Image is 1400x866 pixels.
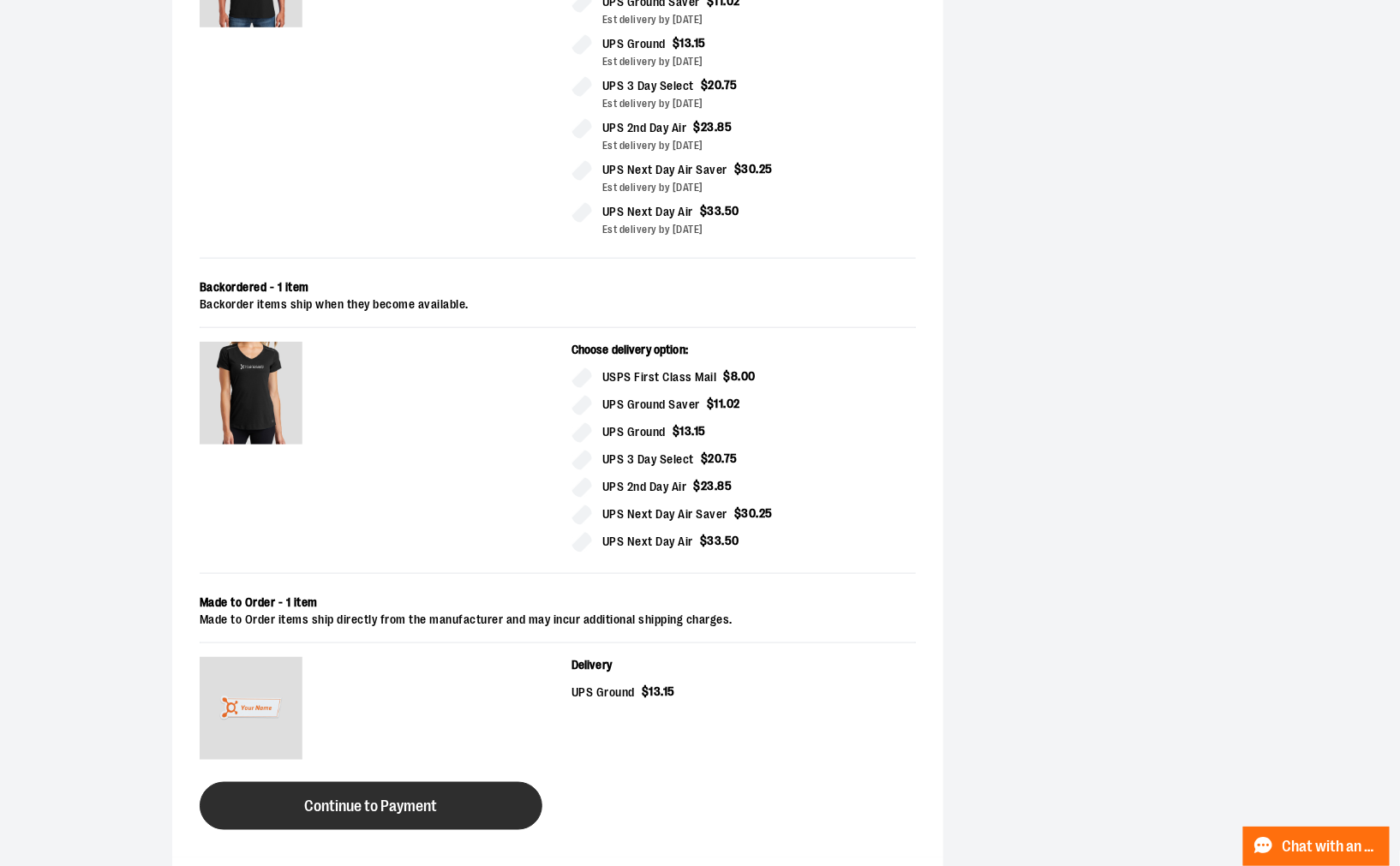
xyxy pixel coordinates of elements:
[200,279,916,296] div: Backordered - 1 item
[571,76,592,97] input: UPS 3 Day Select$20.75Est delivery by [DATE]
[200,342,302,445] img: Staff Peak V-Neck Short Sleeve Tee
[715,479,718,493] span: .
[571,34,592,55] input: UPS Ground$13.15Est delivery by [DATE]
[571,683,635,702] span: UPS Ground
[1243,827,1391,866] button: Chat with an Expert
[724,451,738,465] span: 75
[602,34,666,54] span: UPS Ground
[734,162,742,176] span: $
[602,395,700,415] span: UPS Ground Saver
[741,369,756,383] span: 00
[694,424,706,438] span: 15
[724,369,732,383] span: $
[715,397,724,410] span: 11
[571,450,592,470] input: UPS 3 Day Select$20.75
[718,120,733,134] span: 85
[742,506,757,520] span: 30
[701,120,715,134] span: 23
[673,36,680,50] span: $
[661,684,664,698] span: .
[742,162,757,176] span: 30
[701,479,715,493] span: 23
[602,450,694,469] span: UPS 3 Day Select
[708,534,722,547] span: 33
[757,162,760,176] span: .
[692,36,695,50] span: .
[680,36,692,50] span: 13
[200,782,542,830] button: Continue to Payment
[663,684,675,698] span: 15
[680,424,692,438] span: 13
[305,798,438,815] span: Continue to Payment
[602,160,727,180] span: UPS Next Day Air Saver
[571,118,592,139] input: UPS 2nd Day Air$23.85Est delivery by [DATE]
[701,451,709,465] span: $
[701,78,709,92] span: $
[571,505,592,525] input: UPS Next Day Air Saver$30.25
[200,657,302,760] img: NAME BADGE
[722,78,725,92] span: .
[200,612,916,629] div: Made to Order items ship directly from the manufacturer and may incur additional shipping charges.
[1283,839,1379,855] span: Chat with an Expert
[700,534,708,547] span: $
[602,222,916,237] div: Est delivery by [DATE]
[602,202,693,222] span: UPS Next Day Air
[694,120,702,134] span: $
[708,204,722,218] span: 33
[571,202,592,223] input: UPS Next Day Air$33.50Est delivery by [DATE]
[571,422,592,443] input: UPS Ground$13.15
[571,477,592,498] input: UPS 2nd Day Air$23.85
[673,424,680,438] span: $
[602,477,687,497] span: UPS 2nd Day Air
[759,162,773,176] span: 25
[724,78,738,92] span: 75
[724,397,727,410] span: .
[571,342,916,367] p: Choose delivery option:
[757,506,760,520] span: .
[718,479,733,493] span: 85
[725,534,739,547] span: 50
[200,594,916,612] div: Made to Order - 1 item
[722,204,726,218] span: .
[709,451,722,465] span: 20
[725,204,739,218] span: 50
[571,367,592,388] input: USPS First Class Mail$8.00
[602,367,717,387] span: USPS First Class Mail
[602,118,687,138] span: UPS 2nd Day Air
[602,422,666,442] span: UPS Ground
[700,204,708,218] span: $
[694,36,706,50] span: 15
[715,120,718,134] span: .
[602,138,916,153] div: Est delivery by [DATE]
[739,369,742,383] span: .
[709,78,722,92] span: 20
[571,395,592,415] input: UPS Ground Saver$11.02
[692,424,695,438] span: .
[602,12,916,27] div: Est delivery by [DATE]
[722,451,725,465] span: .
[734,506,742,520] span: $
[602,96,916,111] div: Est delivery by [DATE]
[602,54,916,69] div: Est delivery by [DATE]
[602,532,693,552] span: UPS Next Day Air
[571,657,916,683] p: Delivery
[571,160,592,181] input: UPS Next Day Air Saver$30.25Est delivery by [DATE]
[602,180,916,195] div: Est delivery by [DATE]
[649,684,661,698] span: 13
[694,479,702,493] span: $
[731,369,739,383] span: 8
[642,684,649,698] span: $
[759,506,773,520] span: 25
[707,397,715,410] span: $
[602,76,694,96] span: UPS 3 Day Select
[571,532,592,552] input: UPS Next Day Air$33.50
[722,534,726,547] span: .
[200,296,916,314] div: Backorder items ship when they become available.
[727,397,740,410] span: 02
[602,505,727,524] span: UPS Next Day Air Saver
